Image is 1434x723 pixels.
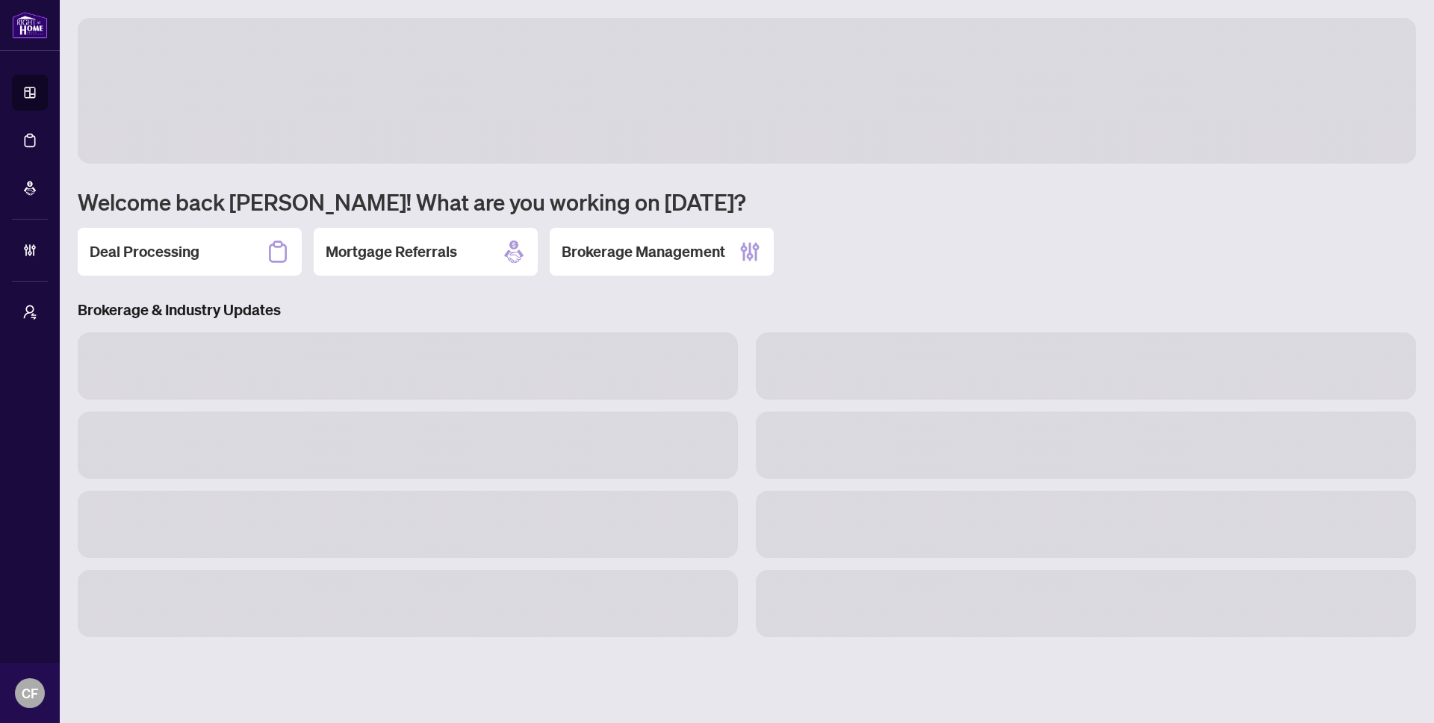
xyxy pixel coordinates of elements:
[12,11,48,39] img: logo
[22,305,37,320] span: user-switch
[22,683,38,704] span: CF
[78,187,1416,216] h1: Welcome back [PERSON_NAME]! What are you working on [DATE]?
[326,241,457,262] h2: Mortgage Referrals
[90,241,199,262] h2: Deal Processing
[78,300,1416,320] h3: Brokerage & Industry Updates
[562,241,725,262] h2: Brokerage Management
